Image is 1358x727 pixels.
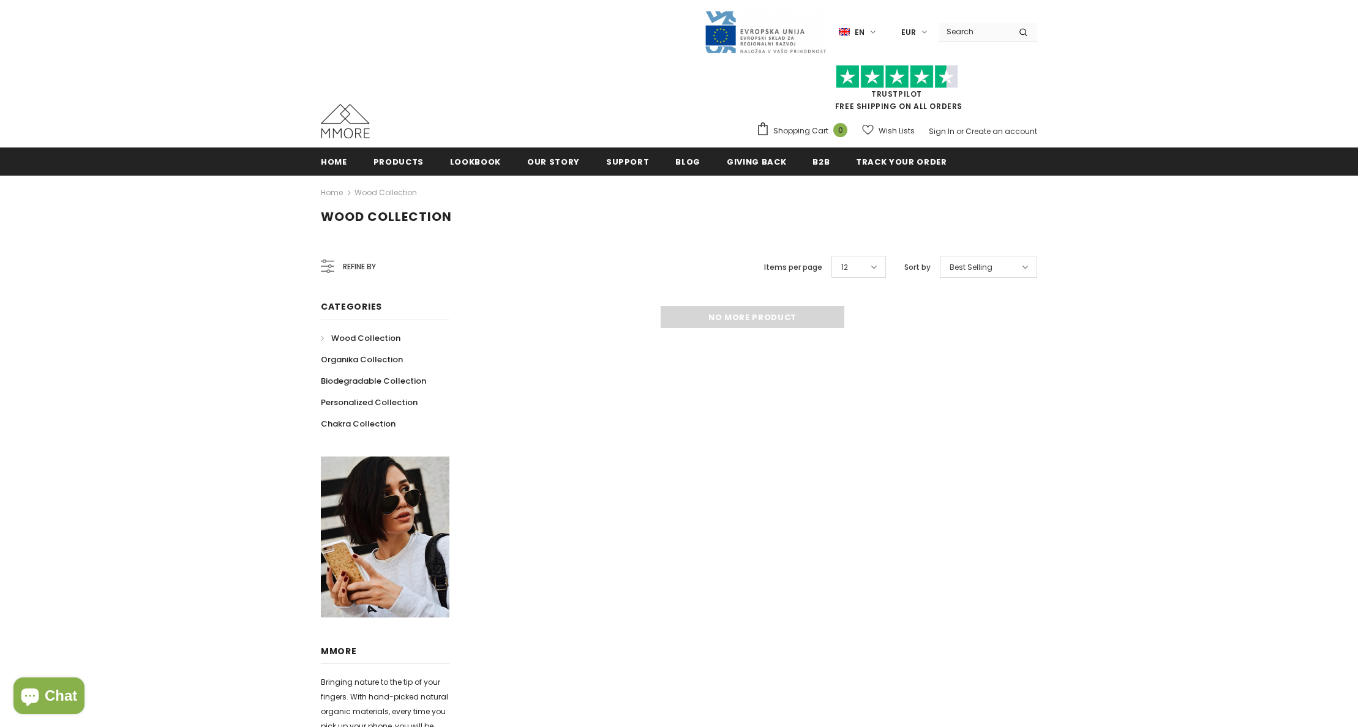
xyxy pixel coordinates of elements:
span: B2B [812,156,830,168]
span: en [855,26,865,39]
a: Wood Collection [321,327,400,349]
span: EUR [901,26,916,39]
a: Sign In [929,126,955,136]
span: Home [321,156,347,168]
span: support [606,156,650,168]
span: or [956,126,964,136]
img: Trust Pilot Stars [836,65,958,89]
span: Categories [321,300,382,313]
a: Personalized Collection [321,392,418,413]
a: Javni Razpis [704,26,827,37]
span: Track your order [856,156,947,168]
label: Items per page [764,261,822,274]
span: Personalized Collection [321,397,418,408]
span: 0 [833,123,847,137]
a: Trustpilot [871,89,922,99]
span: FREE SHIPPING ON ALL ORDERS [756,70,1037,111]
a: Chakra Collection [321,413,396,434]
a: support [606,147,650,175]
span: Chakra Collection [321,418,396,430]
a: Track your order [856,147,947,175]
img: Javni Razpis [704,10,827,54]
span: MMORE [321,645,357,657]
label: Sort by [904,261,931,274]
a: Biodegradable Collection [321,370,426,392]
span: Wood Collection [331,332,400,344]
inbox-online-store-chat: Shopify online store chat [10,677,88,717]
span: Giving back [727,156,786,168]
span: Shopping Cart [773,125,828,137]
span: Products [373,156,424,168]
span: Refine by [343,260,376,274]
a: Blog [675,147,700,175]
img: MMORE Cases [321,104,370,138]
span: Blog [675,156,700,168]
span: Wish Lists [879,125,915,137]
a: Wood Collection [355,187,417,198]
span: Lookbook [450,156,501,168]
a: Shopping Cart 0 [756,122,853,140]
a: Home [321,185,343,200]
a: Home [321,147,347,175]
span: Best Selling [950,261,992,274]
a: Organika Collection [321,349,403,370]
a: Lookbook [450,147,501,175]
span: Organika Collection [321,354,403,365]
a: Our Story [527,147,580,175]
a: Giving back [727,147,786,175]
span: Wood Collection [321,208,452,225]
span: Biodegradable Collection [321,375,426,387]
a: B2B [812,147,830,175]
a: Wish Lists [862,120,915,141]
input: Search Site [939,23,1010,40]
span: Our Story [527,156,580,168]
img: i-lang-1.png [839,27,850,37]
a: Create an account [966,126,1037,136]
span: 12 [841,261,848,274]
a: Products [373,147,424,175]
